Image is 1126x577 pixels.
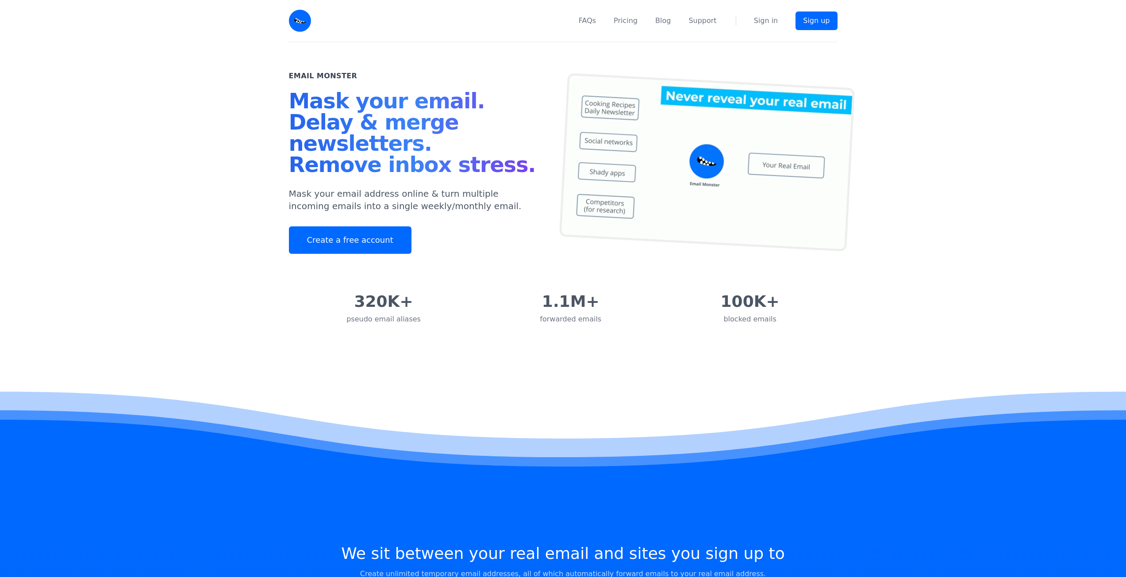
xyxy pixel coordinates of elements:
div: 100K+ [721,293,780,310]
div: 320K+ [346,293,421,310]
a: Support [688,15,716,26]
h2: Email Monster [289,71,357,81]
p: Mask your email address online & turn multiple incoming emails into a single weekly/monthly email. [289,187,542,212]
a: Create a free account [289,226,411,254]
img: Email Monster [289,10,311,32]
div: forwarded emails [540,314,601,325]
div: pseudo email aliases [346,314,421,325]
a: Pricing [614,15,638,26]
a: Sign in [754,15,778,26]
a: Blog [655,15,671,26]
a: Sign up [796,11,837,30]
div: 1.1M+ [540,293,601,310]
div: blocked emails [721,314,780,325]
h1: Mask your email. Delay & merge newsletters. Remove inbox stress. [289,90,542,179]
img: temp mail, free temporary mail, Temporary Email [559,73,854,252]
a: FAQs [579,15,596,26]
h2: We sit between your real email and sites you sign up to [341,546,784,562]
